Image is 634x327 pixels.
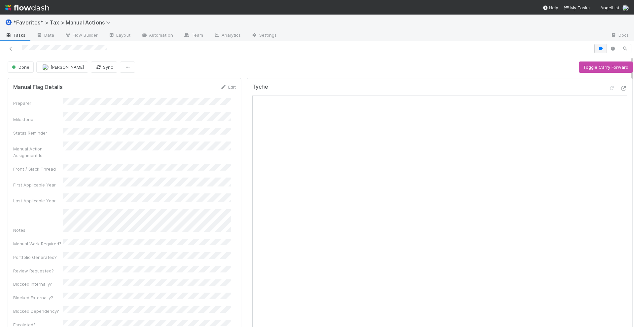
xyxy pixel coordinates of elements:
a: Edit [220,84,236,90]
a: My Tasks [564,4,590,11]
div: Manual Work Required? [13,240,63,247]
div: Milestone [13,116,63,123]
div: Blocked Internally? [13,281,63,287]
div: Help [543,4,558,11]
div: Front / Slack Thread [13,166,63,172]
div: Last Applicable Year [13,197,63,204]
span: My Tasks [564,5,590,10]
button: Sync [91,61,117,73]
span: Tasks [5,32,26,38]
div: Notes [13,227,63,233]
span: *Favorites* > Tax > Manual Actions [13,19,114,26]
a: Automation [136,30,178,41]
div: Blocked Dependency? [13,308,63,314]
div: Manual Action Assignment Id [13,145,63,159]
img: logo-inverted-e16ddd16eac7371096b0.svg [5,2,49,13]
div: Portfolio Generated? [13,254,63,261]
div: First Applicable Year [13,182,63,188]
a: Flow Builder [59,30,103,41]
span: Flow Builder [65,32,98,38]
span: [PERSON_NAME] [51,64,84,70]
h5: Tyche [252,84,268,90]
button: [PERSON_NAME] [36,61,88,73]
a: Settings [246,30,282,41]
a: Layout [103,30,136,41]
div: Preparer [13,100,63,106]
a: Analytics [208,30,246,41]
a: Docs [605,30,634,41]
a: Data [31,30,59,41]
a: Team [178,30,208,41]
div: Status Reminder [13,130,63,136]
div: Review Requested? [13,267,63,274]
span: Ⓜ️ [5,20,12,25]
img: avatar_37569647-1c78-4889-accf-88c08d42a236.png [42,64,49,70]
button: Toggle Carry Forward [579,61,633,73]
div: Blocked Externally? [13,294,63,301]
h5: Manual Flag Details [13,84,63,91]
span: AngelList [600,5,619,10]
img: avatar_711f55b7-5a46-40da-996f-bc93b6b86381.png [622,5,629,11]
